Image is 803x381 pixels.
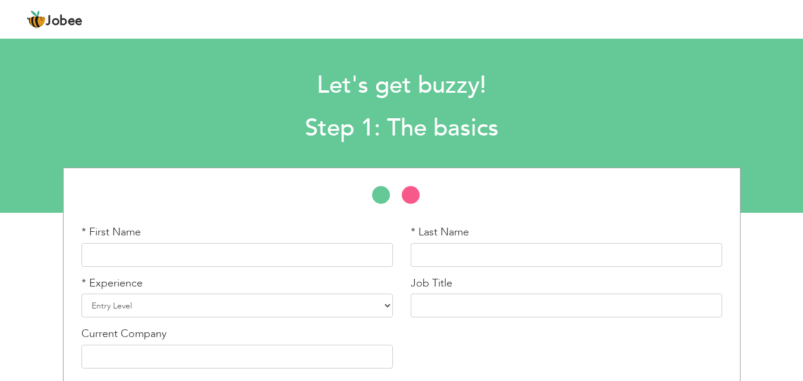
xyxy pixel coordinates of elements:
img: jobee.io [27,10,46,29]
h2: Step 1: The basics [109,113,694,144]
label: Current Company [81,326,166,342]
label: Job Title [411,276,452,291]
label: * Last Name [411,225,469,240]
span: Jobee [46,15,83,28]
label: * Experience [81,276,143,291]
h1: Let's get buzzy! [109,70,694,101]
label: * First Name [81,225,141,240]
